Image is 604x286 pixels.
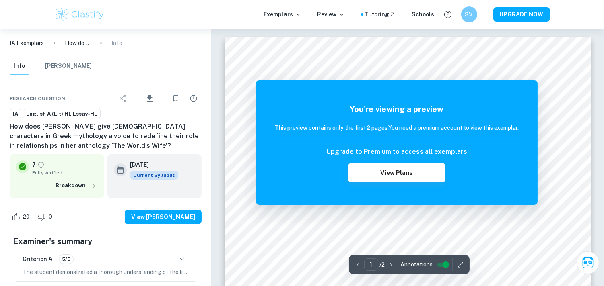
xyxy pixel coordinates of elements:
[130,171,178,180] span: Current Syllabus
[10,57,29,75] button: Info
[44,213,56,221] span: 0
[10,95,65,102] span: Research question
[441,8,455,21] button: Help and Feedback
[125,210,202,224] button: View [PERSON_NAME]
[59,255,73,263] span: 5/5
[275,123,519,132] h6: This preview contains only the first 2 pages. You need a premium account to view this exemplar.
[10,110,21,118] span: IA
[54,6,105,22] img: Clastify logo
[13,235,198,247] h5: Examiner's summary
[275,103,519,115] h5: You're viewing a preview
[23,255,52,264] h6: Criterion A
[37,161,45,168] a: Grade fully verified
[317,10,345,19] p: Review
[10,39,44,47] a: IA Exemplars
[380,260,385,269] p: / 2
[35,210,56,223] div: Dislike
[45,57,92,75] button: [PERSON_NAME]
[264,10,301,19] p: Exemplars
[133,88,166,109] div: Download
[10,109,21,119] a: IA
[23,110,100,118] span: English A (Lit) HL Essay-HL
[461,6,477,22] button: SV
[365,10,396,19] a: Tutoring
[493,7,550,22] button: UPGRADE NOW
[111,39,122,47] p: Info
[23,268,189,276] p: The student demonstrated a thorough understanding of the literal meaning of the text by effective...
[130,171,178,180] div: This exemplar is based on the current syllabus. Feel free to refer to it for inspiration/ideas wh...
[412,10,435,19] a: Schools
[23,109,101,119] a: English A (Lit) HL Essay-HL
[326,147,467,157] h6: Upgrade to Premium to access all exemplars
[32,169,98,176] span: Fully verified
[186,90,202,106] div: Report issue
[10,210,34,223] div: Like
[348,163,445,182] button: View Plans
[168,90,184,106] div: Bookmark
[115,90,131,106] div: Share
[464,10,474,19] h6: SV
[19,213,34,221] span: 20
[577,251,599,274] button: Ask Clai
[10,122,202,151] h6: How does [PERSON_NAME] give [DEMOGRAPHIC_DATA] characters in Greek mythology a voice to redefine ...
[54,180,98,192] button: Breakdown
[401,260,433,269] span: Annotations
[32,160,36,169] p: 7
[65,39,91,47] p: How does [PERSON_NAME] give [DEMOGRAPHIC_DATA] characters in Greek mythology a voice to redefine ...
[130,160,172,169] h6: [DATE]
